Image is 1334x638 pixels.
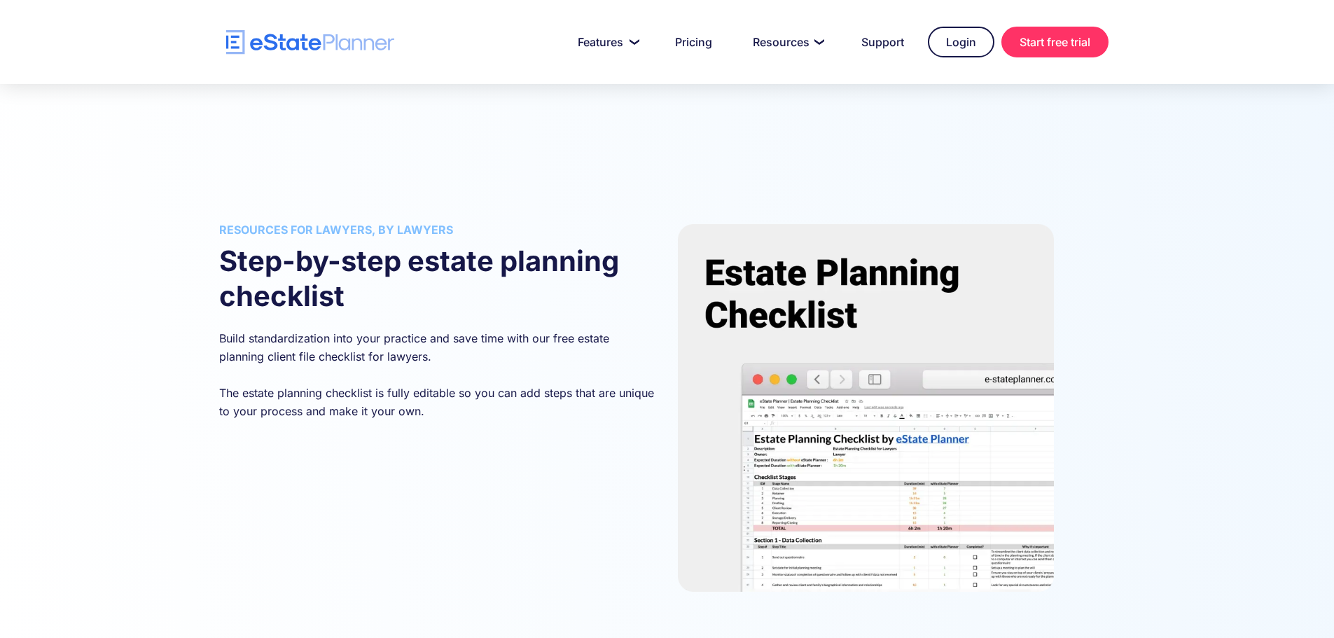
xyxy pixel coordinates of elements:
[736,28,838,56] a: Resources
[658,28,729,56] a: Pricing
[1001,27,1109,57] a: Start free trial
[845,28,921,56] a: Support
[928,27,994,57] a: Login
[219,244,657,314] h2: Step-by-step estate planning checklist
[219,441,657,546] iframe: Form 0
[226,30,394,55] a: home
[219,224,657,235] h3: Resources for lawyers, by lawyers
[219,329,657,420] p: Build standardization into your practice and save time with our free estate planning client file ...
[561,28,651,56] a: Features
